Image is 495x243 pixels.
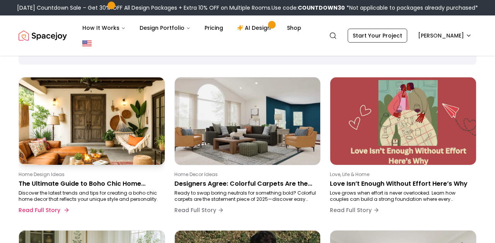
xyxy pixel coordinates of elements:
p: Love Isn’t Enough Without Effort Here’s Why [330,179,473,188]
a: Pricing [198,20,229,36]
p: Ready to swap boring neutrals for something bold? Colorful carpets are the statement piece of 202... [174,190,318,202]
img: Spacejoy Logo [19,28,67,43]
p: Discover the latest trends and tips for creating a boho chic home decor that reflects your unique... [19,190,162,202]
span: Use code: [271,4,345,12]
p: Home Design Ideas [19,171,162,178]
a: AI Design [231,20,279,36]
img: Love Isn’t Enough Without Effort Here’s Why [330,77,476,165]
button: How It Works [76,20,132,36]
p: The Ultimate Guide to Boho Chic Home Decor [19,179,162,188]
p: Love, Life & Home [330,171,473,178]
span: *Not applicable to packages already purchased* [345,4,478,12]
button: Design Portfolio [133,20,197,36]
nav: Main [76,20,307,36]
a: Designers Agree: Colorful Carpets Are the Statement Piece Every Home Needs in 2025Home Decor Idea... [174,77,321,221]
a: Spacejoy [19,28,67,43]
button: Read Full Story [330,202,379,218]
button: Read Full Story [19,202,68,218]
p: Designers Agree: Colorful Carpets Are the Statement Piece Every Home Needs in [DATE] [174,179,318,188]
div: [DATE] Countdown Sale – Get 30% OFF All Design Packages + Extra 10% OFF on Multiple Rooms. [17,4,478,12]
a: The Ultimate Guide to Boho Chic Home DecorHome Design IdeasThe Ultimate Guide to Boho Chic Home D... [19,77,165,221]
img: United States [82,39,92,48]
p: Home Decor Ideas [174,171,318,178]
nav: Global [19,15,476,56]
img: Designers Agree: Colorful Carpets Are the Statement Piece Every Home Needs in 2025 [175,77,321,165]
img: The Ultimate Guide to Boho Chic Home Decor [19,77,165,165]
a: Love Isn’t Enough Without Effort Here’s WhyLove, Life & HomeLove Isn’t Enough Without Effort Here... [330,77,476,221]
button: Read Full Story [174,202,224,218]
button: [PERSON_NAME] [413,29,476,43]
a: Shop [281,20,307,36]
a: Start Your Project [348,29,407,43]
p: Love grows when effort is never overlooked. Learn how couples can build a strong foundation where... [330,190,473,202]
b: COUNTDOWN30 [298,4,345,12]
